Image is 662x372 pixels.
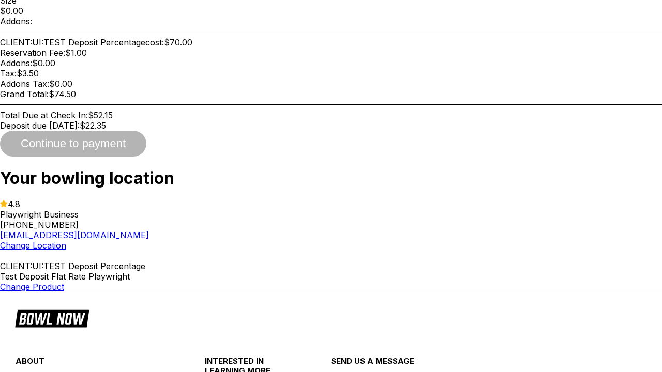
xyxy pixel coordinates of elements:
span: $1.00 [65,48,87,58]
div: about [16,356,173,371]
span: $52.15 [88,110,113,120]
span: $70.00 [164,37,192,48]
span: $22.35 [80,120,106,131]
span: $0.00 [49,79,72,89]
span: $0.00 [32,58,55,68]
span: $74.50 [49,89,76,99]
span: $3.50 [17,68,39,79]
